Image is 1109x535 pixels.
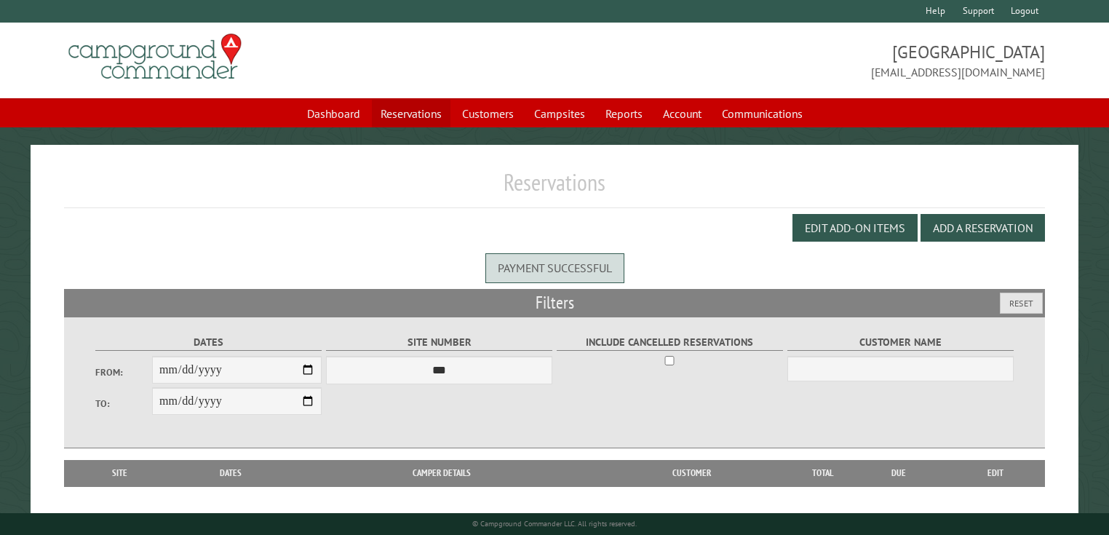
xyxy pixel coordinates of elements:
[71,460,168,486] th: Site
[326,334,552,351] label: Site Number
[453,100,522,127] a: Customers
[557,334,783,351] label: Include Cancelled Reservations
[95,365,152,379] label: From:
[654,100,710,127] a: Account
[95,397,152,411] label: To:
[945,460,1045,486] th: Edit
[787,334,1014,351] label: Customer Name
[485,253,624,282] div: Payment successful
[792,214,918,242] button: Edit Add-on Items
[589,460,794,486] th: Customer
[1000,293,1043,314] button: Reset
[64,289,1046,317] h2: Filters
[64,28,246,85] img: Campground Commander
[167,460,294,486] th: Dates
[295,460,590,486] th: Camper Details
[298,100,369,127] a: Dashboard
[95,334,322,351] label: Dates
[554,40,1045,81] span: [GEOGRAPHIC_DATA] [EMAIL_ADDRESS][DOMAIN_NAME]
[597,100,651,127] a: Reports
[713,100,811,127] a: Communications
[794,460,852,486] th: Total
[921,214,1045,242] button: Add a Reservation
[525,100,594,127] a: Campsites
[852,460,945,486] th: Due
[64,168,1046,208] h1: Reservations
[472,519,637,528] small: © Campground Commander LLC. All rights reserved.
[372,100,450,127] a: Reservations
